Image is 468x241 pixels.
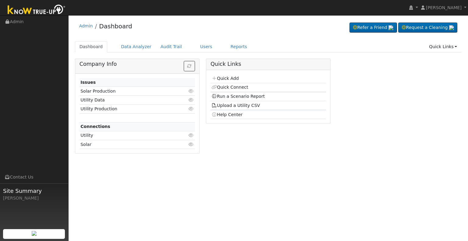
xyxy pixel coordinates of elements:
td: Solar [80,140,176,149]
strong: Connections [80,124,110,129]
a: Upload a Utility CSV [211,103,260,108]
span: [PERSON_NAME] [426,5,462,10]
td: Utility [80,131,176,140]
span: Site Summary [3,187,65,195]
img: Know True-Up [5,3,69,17]
a: Quick Add [211,76,239,81]
a: Dashboard [99,23,132,30]
a: Request a Cleaning [398,23,457,33]
img: retrieve [388,25,393,30]
td: Solar Production [80,87,176,96]
td: Utility Production [80,105,176,113]
a: Dashboard [75,41,108,52]
h5: Company Info [80,61,195,67]
i: Click to view [189,142,194,147]
strong: Issues [80,80,96,85]
i: Click to view [189,98,194,102]
i: Click to view [189,107,194,111]
a: Users [196,41,217,52]
a: Admin [79,23,93,28]
i: Click to view [189,133,194,137]
td: Utility Data [80,96,176,105]
img: retrieve [449,25,454,30]
h5: Quick Links [211,61,326,67]
a: Quick Connect [211,85,248,90]
img: retrieve [32,231,37,236]
a: Reports [226,41,252,52]
a: Quick Links [424,41,462,52]
a: Audit Trail [156,41,186,52]
a: Refer a Friend [349,23,397,33]
a: Run a Scenario Report [211,94,265,99]
a: Data Analyzer [116,41,156,52]
div: [PERSON_NAME] [3,195,65,201]
a: Help Center [211,112,243,117]
i: Click to view [189,89,194,93]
